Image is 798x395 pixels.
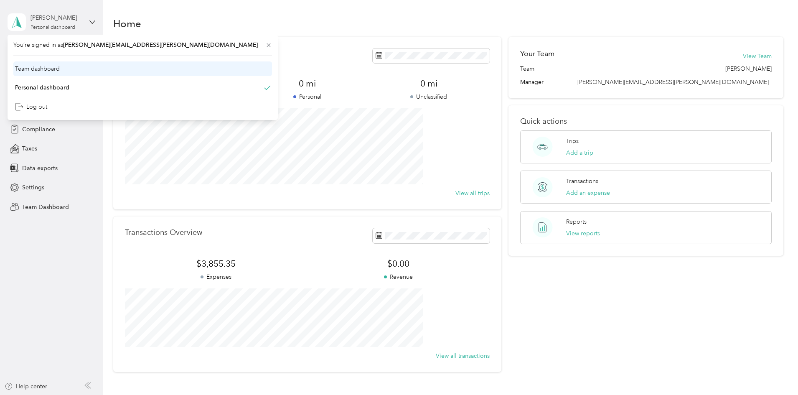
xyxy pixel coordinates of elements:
[436,352,490,360] button: View all transactions
[566,137,579,145] p: Trips
[125,258,307,270] span: $3,855.35
[22,144,37,153] span: Taxes
[22,125,55,134] span: Compliance
[13,41,272,49] span: You’re signed in as
[22,164,58,173] span: Data exports
[307,258,489,270] span: $0.00
[725,64,772,73] span: [PERSON_NAME]
[15,83,69,92] div: Personal dashboard
[455,189,490,198] button: View all trips
[22,203,69,212] span: Team Dashboard
[520,117,772,126] p: Quick actions
[125,273,307,281] p: Expenses
[30,13,83,22] div: [PERSON_NAME]
[520,48,554,59] h2: Your Team
[247,78,368,89] span: 0 mi
[566,177,598,186] p: Transactions
[368,92,490,101] p: Unclassified
[5,382,47,391] button: Help center
[247,92,368,101] p: Personal
[566,229,600,238] button: View reports
[520,78,544,87] span: Manager
[566,148,593,157] button: Add a trip
[520,64,534,73] span: Team
[577,79,769,86] span: [PERSON_NAME][EMAIL_ADDRESS][PERSON_NAME][DOMAIN_NAME]
[63,41,258,48] span: [PERSON_NAME][EMAIL_ADDRESS][PERSON_NAME][DOMAIN_NAME]
[751,348,798,395] iframe: Everlance-gr Chat Button Frame
[743,52,772,61] button: View Team
[566,217,587,226] p: Reports
[113,19,141,28] h1: Home
[15,102,47,111] div: Log out
[22,183,44,192] span: Settings
[15,64,60,73] div: Team dashboard
[125,228,202,237] p: Transactions Overview
[30,25,75,30] div: Personal dashboard
[307,273,489,281] p: Revenue
[368,78,490,89] span: 0 mi
[566,189,610,197] button: Add an expense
